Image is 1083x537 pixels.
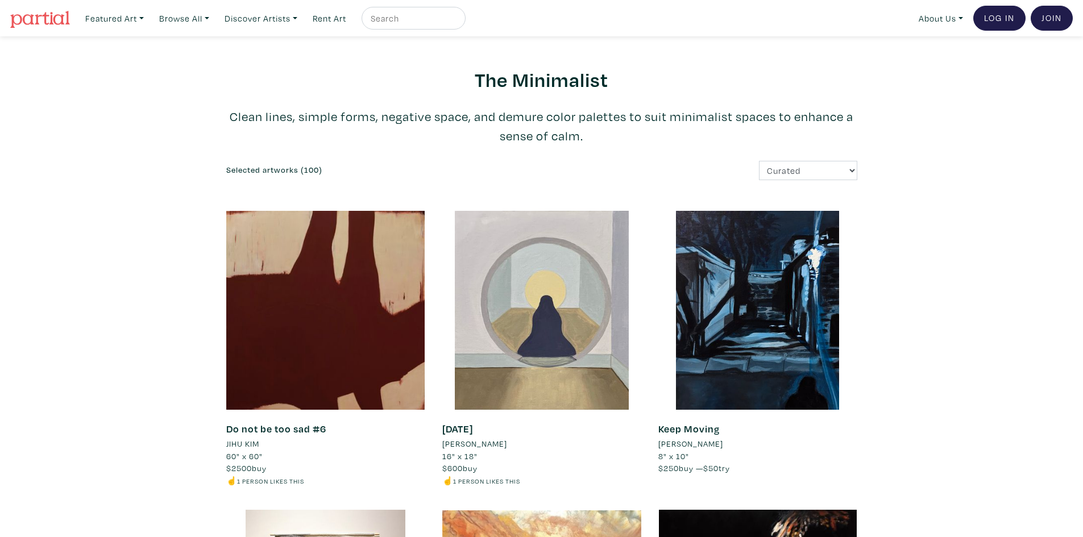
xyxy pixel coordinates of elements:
a: JIHU KIM [226,438,425,450]
li: JIHU KIM [226,438,259,450]
h6: Selected artworks (100) [226,165,533,175]
span: 16" x 18" [442,451,478,461]
span: 60" x 60" [226,451,263,461]
span: 8" x 10" [658,451,689,461]
li: ☝️ [226,474,425,487]
a: Browse All [154,7,214,30]
a: Join [1031,6,1073,31]
span: buy [226,463,267,473]
a: Rent Art [308,7,351,30]
li: ☝️ [442,474,641,487]
a: Log In [973,6,1026,31]
span: buy [442,463,478,473]
span: $600 [442,463,463,473]
input: Search [370,11,455,26]
small: 1 person likes this [237,477,304,485]
span: $50 [703,463,719,473]
li: [PERSON_NAME] [658,438,723,450]
h2: The Minimalist [226,67,857,91]
p: Clean lines, simple forms, negative space, and demure color palettes to suit minimalist spaces to... [226,107,857,145]
span: $2500 [226,463,252,473]
a: Keep Moving [658,422,720,435]
a: [PERSON_NAME] [442,438,641,450]
a: Do not be too sad #6 [226,422,326,435]
span: buy — try [658,463,730,473]
a: Discover Artists [219,7,302,30]
li: [PERSON_NAME] [442,438,507,450]
a: [PERSON_NAME] [658,438,857,450]
a: About Us [914,7,968,30]
a: [DATE] [442,422,473,435]
a: Featured Art [80,7,149,30]
span: $250 [658,463,679,473]
small: 1 person likes this [453,477,520,485]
